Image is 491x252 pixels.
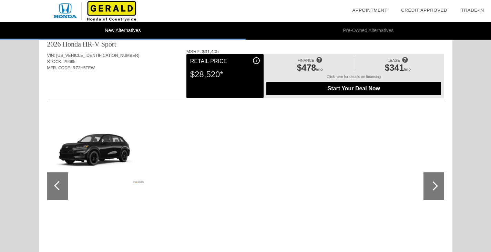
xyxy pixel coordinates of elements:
[297,63,316,72] span: $478
[47,59,62,64] span: STOCK:
[401,8,447,13] a: Credit Approved
[358,63,438,74] div: /mo
[190,65,260,83] div: $28,520*
[275,85,432,92] span: Start Your Deal Now
[190,57,260,65] div: Retail Price
[298,58,314,62] span: FINANCE
[352,8,387,13] a: Appointment
[461,8,484,13] a: Trade-In
[50,113,145,184] img: 05a59e077e0f250ae51106876cde293c6bb143bc.png
[47,53,55,58] span: VIN:
[270,63,350,74] div: /mo
[47,65,72,70] span: MFR. CODE:
[385,63,404,72] span: $341
[63,59,75,64] span: P9695
[388,58,400,62] span: LEASE
[266,74,441,82] div: Click here for details on financing
[56,53,139,58] span: [US_VEHICLE_IDENTIFICATION_NUMBER]
[253,57,260,64] div: i
[186,49,444,54] div: MSRP: $31,405
[73,65,95,70] span: RZ2H5TEW
[47,81,444,92] div: Quoted on [DATE] 2:11:43 PM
